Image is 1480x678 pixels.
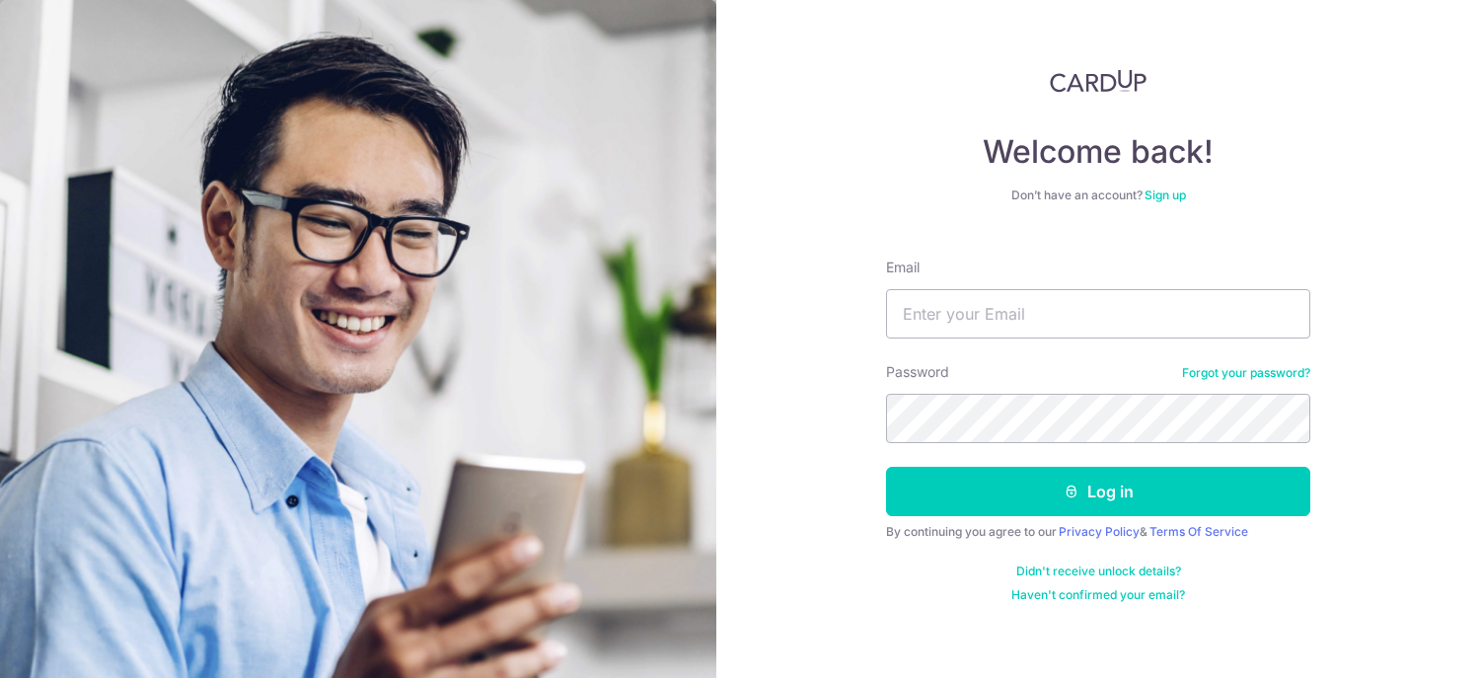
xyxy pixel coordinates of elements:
[1050,69,1147,93] img: CardUp Logo
[1016,564,1181,579] a: Didn't receive unlock details?
[1059,524,1140,539] a: Privacy Policy
[886,188,1310,203] div: Don’t have an account?
[886,362,949,382] label: Password
[1182,365,1310,381] a: Forgot your password?
[886,258,920,277] label: Email
[886,132,1310,172] h4: Welcome back!
[1145,188,1186,202] a: Sign up
[1149,524,1248,539] a: Terms Of Service
[886,289,1310,339] input: Enter your Email
[886,467,1310,516] button: Log in
[1011,587,1185,603] a: Haven't confirmed your email?
[886,524,1310,540] div: By continuing you agree to our &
